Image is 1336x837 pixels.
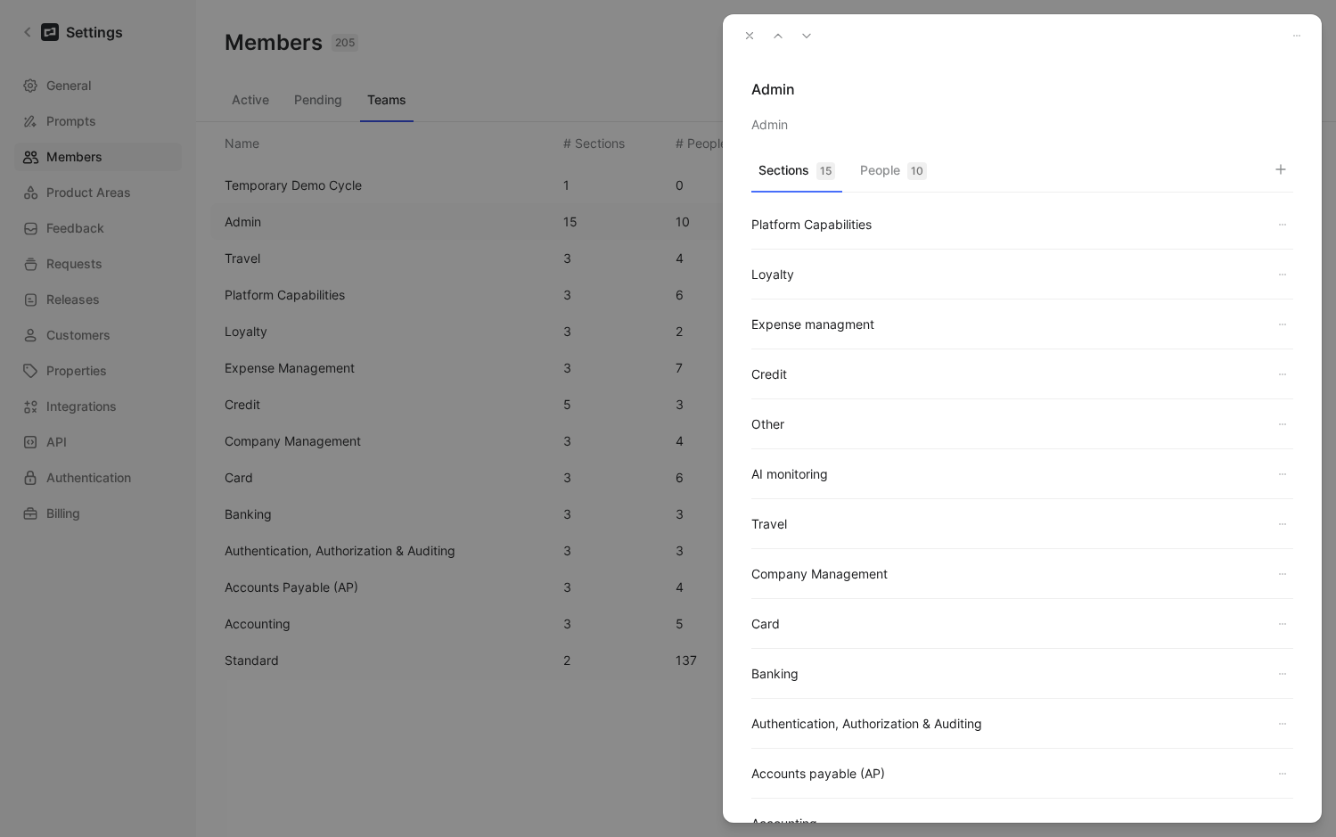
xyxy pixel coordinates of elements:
[751,813,817,834] span: Accounting
[751,78,1293,100] h1: Admin
[751,214,872,235] span: Platform Capabilities
[751,563,888,585] span: Company Management
[751,613,780,635] span: Card
[751,114,1293,135] p: Admin
[751,364,787,385] span: Credit
[751,713,982,734] span: Authentication, Authorization & Auditing
[751,158,842,193] button: Sections
[751,264,794,285] span: Loyalty
[816,162,835,180] div: 15
[751,513,787,535] span: Travel
[907,162,927,180] div: 10
[751,663,799,685] span: Banking
[751,464,828,485] span: AI monitoring
[751,763,885,784] span: Accounts payable (AP)
[751,314,874,335] span: Expense managment
[853,158,934,193] button: People
[751,414,784,435] span: Other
